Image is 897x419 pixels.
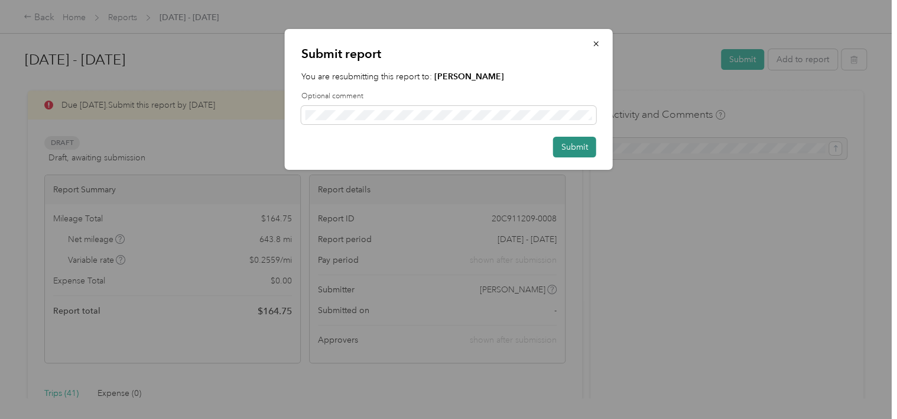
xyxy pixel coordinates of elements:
strong: [PERSON_NAME] [434,72,504,82]
iframe: Everlance-gr Chat Button Frame [831,353,897,419]
button: Submit [553,137,596,157]
p: Submit report [301,46,596,62]
p: You are resubmitting this report to: [301,70,596,83]
label: Optional comment [301,91,596,102]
